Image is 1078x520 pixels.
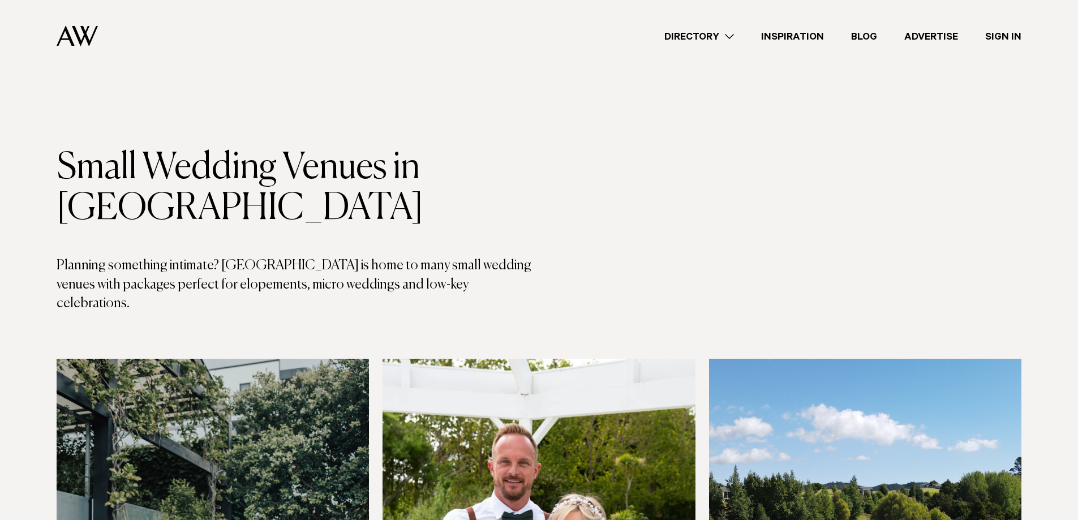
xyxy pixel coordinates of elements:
a: Blog [838,29,891,44]
a: Sign In [972,29,1035,44]
img: Auckland Weddings Logo [57,25,98,46]
h1: Small Wedding Venues in [GEOGRAPHIC_DATA] [57,148,539,229]
a: Inspiration [748,29,838,44]
a: Directory [651,29,748,44]
a: Advertise [891,29,972,44]
p: Planning something intimate? [GEOGRAPHIC_DATA] is home to many small wedding venues with packages... [57,256,539,313]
